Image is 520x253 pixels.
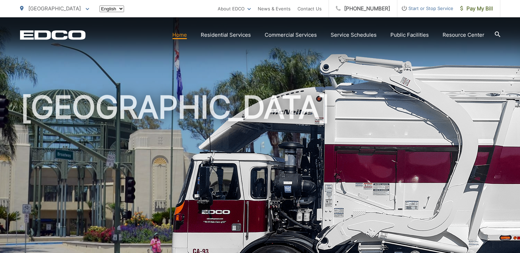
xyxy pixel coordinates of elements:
a: Public Facilities [390,31,429,39]
a: About EDCO [218,4,251,13]
a: Contact Us [297,4,322,13]
span: [GEOGRAPHIC_DATA] [28,5,81,12]
a: Commercial Services [265,31,317,39]
a: News & Events [258,4,291,13]
a: Service Schedules [331,31,377,39]
a: Resource Center [443,31,484,39]
a: Home [172,31,187,39]
a: Residential Services [201,31,251,39]
a: EDCD logo. Return to the homepage. [20,30,86,40]
span: Pay My Bill [460,4,493,13]
select: Select a language [100,6,124,12]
